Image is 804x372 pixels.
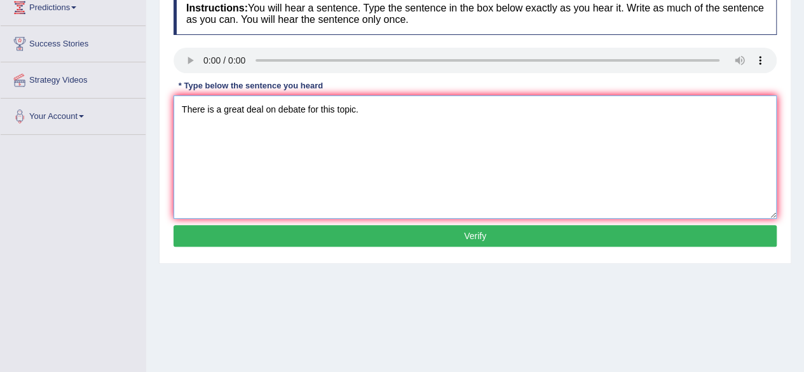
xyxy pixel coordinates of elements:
b: Instructions: [186,3,248,13]
a: Strategy Videos [1,62,146,94]
a: Success Stories [1,26,146,58]
button: Verify [174,225,777,247]
a: Your Account [1,99,146,130]
div: * Type below the sentence you heard [174,79,328,92]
